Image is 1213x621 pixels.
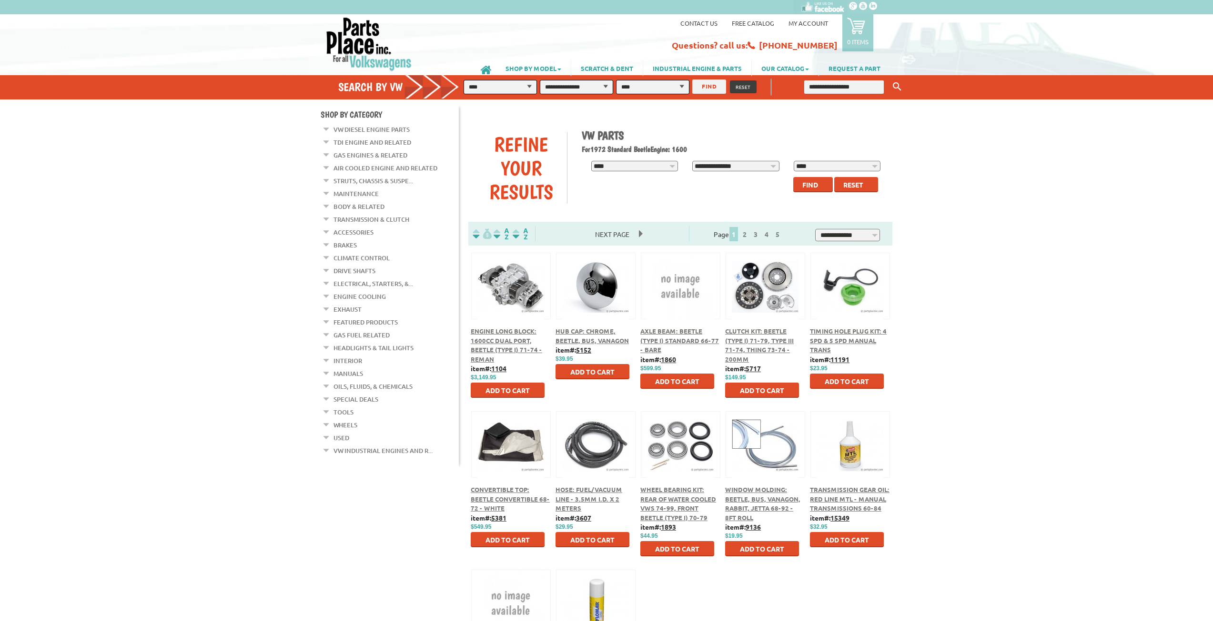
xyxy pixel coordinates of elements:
[334,393,378,405] a: Special Deals
[471,513,506,522] b: item#:
[643,60,751,76] a: INDUSTRIAL ENGINE & PARTS
[640,522,676,531] b: item#:
[471,383,545,398] button: Add to Cart
[725,383,799,398] button: Add to Cart
[725,364,761,373] b: item#:
[556,364,629,379] button: Add to Cart
[842,14,873,51] a: 0 items
[582,145,590,154] span: For
[576,513,591,522] u: 3607
[810,523,828,530] span: $32.95
[834,177,878,192] button: Reset
[471,374,496,381] span: $3,149.95
[740,230,749,238] a: 2
[334,123,410,136] a: VW Diesel Engine Parts
[325,17,413,71] img: Parts Place Inc!
[810,485,890,512] a: Transmission Gear Oil: Red Line MTL - Manual Transmissions 60-84
[773,230,782,238] a: 5
[471,364,506,373] b: item#:
[334,380,413,393] a: Oils, Fluids, & Chemicals
[655,377,699,385] span: Add to Cart
[810,513,849,522] b: item#:
[729,227,738,241] span: 1
[640,355,676,364] b: item#:
[334,252,390,264] a: Climate Control
[334,226,374,238] a: Accessories
[751,230,760,238] a: 3
[473,228,492,239] img: filterpricelow.svg
[640,374,714,389] button: Add to Cart
[556,355,573,362] span: $39.95
[471,485,550,512] a: Convertible Top: Beetle Convertible 68-72 - White
[334,213,409,226] a: Transmission & Clutch
[570,367,615,376] span: Add to Cart
[471,532,545,547] button: Add to Cart
[825,377,869,385] span: Add to Cart
[725,522,761,531] b: item#:
[334,367,363,380] a: Manuals
[334,342,414,354] a: Headlights & Tail Lights
[321,109,459,119] h4: Shop By Category
[746,364,761,373] u: 5717
[810,355,849,364] b: item#:
[655,544,699,553] span: Add to Cart
[650,145,687,154] span: Engine: 1600
[725,485,800,522] a: Window Molding: Beetle, Bus, Vanagon, Rabbit, Jetta 68-92 - 8ft Roll
[475,132,567,204] div: Refine Your Results
[556,523,573,530] span: $29.95
[752,60,819,76] a: OUR CATALOG
[830,355,849,364] u: 11191
[334,355,362,367] a: Interior
[640,485,716,522] a: Wheel Bearing Kit: Rear of Water Cooled VWs 74-99, Front Beetle (Type I) 70-79
[661,355,676,364] u: 1860
[556,532,629,547] button: Add to Cart
[334,175,413,187] a: Struts, Chassis & Suspe...
[825,535,869,544] span: Add to Cart
[843,180,863,189] span: Reset
[334,316,398,328] a: Featured Products
[556,485,622,512] a: Hose: Fuel/Vacuum Line - 3.5mm I.D. x 2 meters
[334,277,413,290] a: Electrical, Starters, &...
[492,228,511,239] img: Sort by Headline
[571,60,643,76] a: SCRATCH & DENT
[556,327,629,345] a: Hub Cap: Chrome, Beetle, Bus, Vanagon
[334,444,433,457] a: VW Industrial Engines and R...
[661,522,676,531] u: 1893
[640,327,719,354] a: Axle Beam: Beetle (Type I) Standard 66-77 - Bare
[496,60,571,76] a: SHOP BY MODEL
[582,128,886,142] h1: VW Parts
[334,149,407,161] a: Gas Engines & Related
[810,532,884,547] button: Add to Cart
[334,290,386,303] a: Engine Cooling
[582,145,886,154] h2: 1972 Standard Beetle
[511,228,530,239] img: Sort by Sales Rank
[847,38,869,46] p: 0 items
[334,406,354,418] a: Tools
[830,513,849,522] u: 15349
[725,532,743,539] span: $19.95
[334,162,437,174] a: Air Cooled Engine and Related
[586,230,639,238] a: Next Page
[334,187,379,200] a: Maintenance
[334,200,384,213] a: Body & Related
[802,180,818,189] span: Find
[725,327,794,363] span: Clutch Kit: Beetle (Type I) 71-79, Type III 71-74, Thing 73-74 - 200mm
[576,345,591,354] u: 5152
[471,327,542,363] a: Engine Long Block: 1600cc Dual Port, Beetle (Type I) 71-74 - Reman
[810,327,887,354] span: Timing Hole Plug Kit: 4 Spd & 5 Spd Manual Trans
[810,374,884,389] button: Add to Cart
[334,265,375,277] a: Drive Shafts
[762,230,771,238] a: 4
[334,329,390,341] a: Gas Fuel Related
[740,544,784,553] span: Add to Cart
[689,226,808,241] div: Page
[556,345,591,354] b: item#:
[692,79,726,94] button: FIND
[334,239,357,251] a: Brakes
